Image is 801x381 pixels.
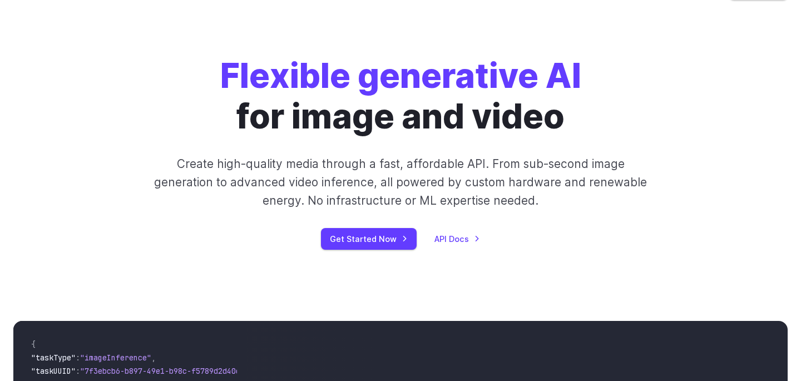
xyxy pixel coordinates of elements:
[76,353,80,363] span: :
[151,353,156,363] span: ,
[76,366,80,376] span: :
[31,339,36,349] span: {
[220,55,581,96] strong: Flexible generative AI
[80,353,151,363] span: "imageInference"
[31,353,76,363] span: "taskType"
[220,56,581,137] h1: for image and video
[434,232,480,245] a: API Docs
[321,228,417,250] a: Get Started Now
[31,366,76,376] span: "taskUUID"
[153,155,649,210] p: Create high-quality media through a fast, affordable API. From sub-second image generation to adv...
[80,366,249,376] span: "7f3ebcb6-b897-49e1-b98c-f5789d2d40d7"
